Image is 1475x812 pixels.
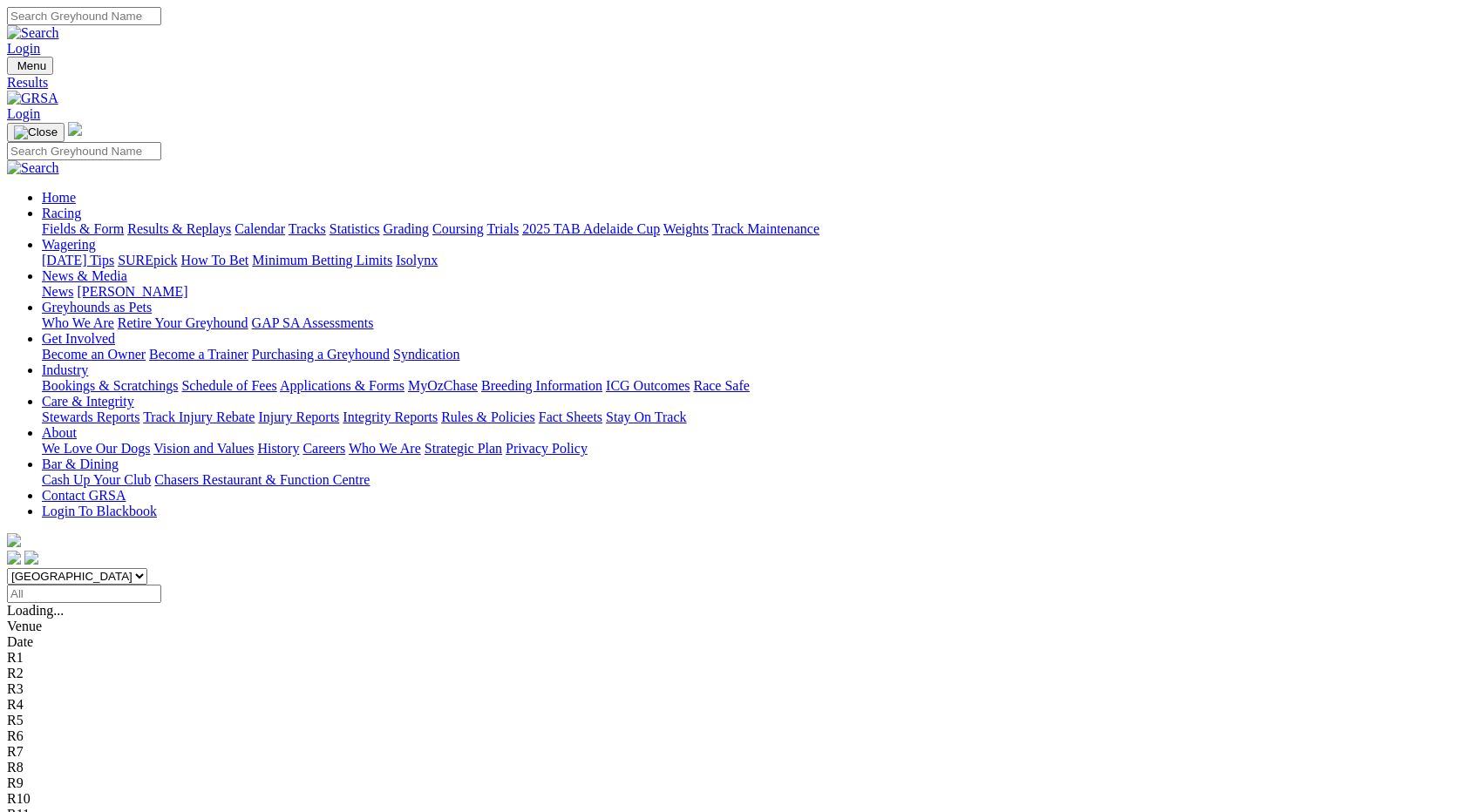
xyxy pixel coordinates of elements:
[42,441,1468,457] div: About
[693,378,749,393] a: Race Safe
[280,378,404,393] a: Applications & Forms
[149,347,248,362] a: Become a Trainer
[506,441,588,456] a: Privacy Policy
[539,409,602,424] a: Fact Sheets
[302,441,345,456] a: Careers
[486,221,519,236] a: Trials
[481,378,602,393] a: Breeding Information
[42,253,1468,268] div: Wagering
[42,331,115,346] a: Get Involved
[42,409,1468,425] div: Care & Integrity
[42,253,114,267] a: [DATE] Tips
[42,221,1468,237] div: Racing
[7,25,59,41] img: Search
[712,221,819,236] a: Track Maintenance
[42,425,77,440] a: About
[7,619,1468,634] div: Venue
[42,315,1468,331] div: Greyhounds as Pets
[7,775,1468,791] div: R9
[14,125,58,139] img: Close
[7,142,161,160] input: Search
[7,650,1468,666] div: R1
[7,681,1468,697] div: R3
[7,634,1468,650] div: Date
[7,160,59,176] img: Search
[42,347,1468,362] div: Get Involved
[606,409,686,424] a: Stay On Track
[42,347,146,362] a: Become an Owner
[432,221,484,236] a: Coursing
[7,713,1468,728] div: R5
[343,409,438,424] a: Integrity Reports
[606,378,690,393] a: ICG Outcomes
[153,441,254,456] a: Vision and Values
[77,284,187,299] a: [PERSON_NAME]
[42,237,96,252] a: Wagering
[522,221,660,236] a: 2025 TAB Adelaide Cup
[24,551,38,565] img: twitter.svg
[42,457,119,471] a: Bar & Dining
[663,221,709,236] a: Weights
[42,315,114,330] a: Who We Are
[330,221,380,236] a: Statistics
[42,300,152,315] a: Greyhounds as Pets
[7,603,64,618] span: Loading...
[181,378,276,393] a: Schedule of Fees
[118,253,177,267] a: SUREpick
[68,122,82,136] img: logo-grsa-white.png
[7,41,40,56] a: Login
[181,253,249,267] a: How To Bet
[42,378,178,393] a: Bookings & Scratchings
[7,760,1468,775] div: R8
[42,472,151,487] a: Cash Up Your Club
[235,221,285,236] a: Calendar
[42,441,150,456] a: We Love Our Dogs
[7,57,53,75] button: Toggle navigation
[42,221,124,236] a: Fields & Form
[42,409,139,424] a: Stewards Reports
[258,409,339,424] a: Injury Reports
[118,315,248,330] a: Retire Your Greyhound
[7,533,21,547] img: logo-grsa-white.png
[42,472,1468,488] div: Bar & Dining
[42,190,76,205] a: Home
[7,744,1468,760] div: R7
[7,551,21,565] img: facebook.svg
[252,253,392,267] a: Minimum Betting Limits
[42,362,88,377] a: Industry
[289,221,326,236] a: Tracks
[7,697,1468,713] div: R4
[7,91,58,106] img: GRSA
[154,472,370,487] a: Chasers Restaurant & Function Centre
[42,284,1468,300] div: News & Media
[143,409,255,424] a: Track Injury Rebate
[42,504,157,518] a: Login To Blackbook
[7,666,1468,681] div: R2
[42,206,81,220] a: Racing
[384,221,429,236] a: Grading
[252,315,374,330] a: GAP SA Assessments
[7,791,1468,807] div: R10
[7,123,65,142] button: Toggle navigation
[127,221,231,236] a: Results & Replays
[42,284,73,299] a: News
[42,268,127,283] a: News & Media
[441,409,535,424] a: Rules & Policies
[42,378,1468,394] div: Industry
[408,378,478,393] a: MyOzChase
[257,441,299,456] a: History
[425,441,502,456] a: Strategic Plan
[7,106,40,121] a: Login
[7,728,1468,744] div: R6
[42,394,134,409] a: Care & Integrity
[393,347,459,362] a: Syndication
[349,441,421,456] a: Who We Are
[7,7,161,25] input: Search
[17,59,46,72] span: Menu
[7,75,1468,91] a: Results
[42,488,126,503] a: Contact GRSA
[7,585,161,603] input: Select date
[396,253,438,267] a: Isolynx
[252,347,390,362] a: Purchasing a Greyhound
